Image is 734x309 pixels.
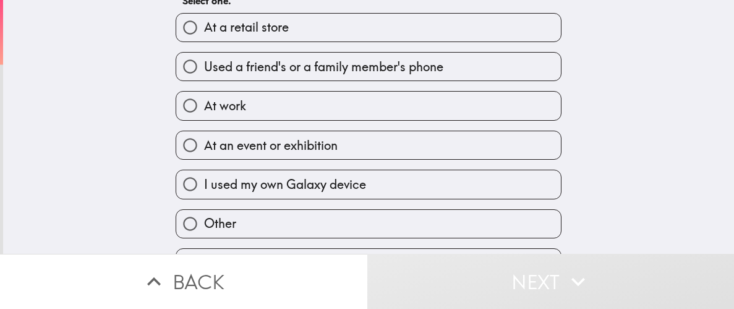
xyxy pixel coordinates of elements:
[204,97,246,115] span: At work
[176,53,561,81] button: Used a friend's or a family member's phone
[204,215,236,232] span: Other
[176,210,561,238] button: Other
[204,176,366,193] span: I used my own Galaxy device
[176,92,561,120] button: At work
[204,58,443,76] span: Used a friend's or a family member's phone
[204,19,289,36] span: At a retail store
[176,170,561,198] button: I used my own Galaxy device
[204,137,338,154] span: At an event or exhibition
[176,14,561,41] button: At a retail store
[176,131,561,159] button: At an event or exhibition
